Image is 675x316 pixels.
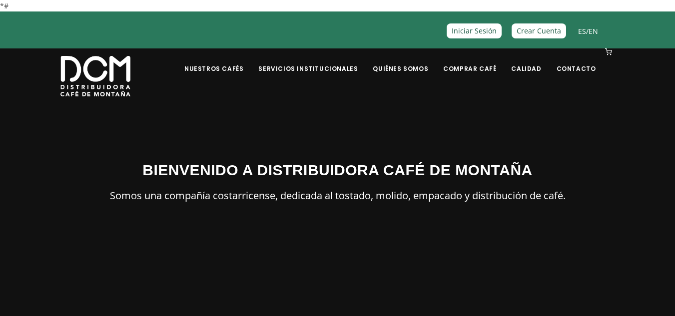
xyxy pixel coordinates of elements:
[252,49,364,73] a: Servicios Institucionales
[447,23,502,38] a: Iniciar Sesión
[178,49,249,73] a: Nuestros Cafés
[589,26,598,36] a: EN
[578,25,598,37] span: /
[367,49,434,73] a: Quiénes Somos
[60,187,615,204] p: Somos una compañía costarricense, dedicada al tostado, molido, empacado y distribución de café.
[512,23,566,38] a: Crear Cuenta
[551,49,602,73] a: Contacto
[60,159,615,181] h3: BIENVENIDO A DISTRIBUIDORA CAFÉ DE MONTAÑA
[505,49,547,73] a: Calidad
[578,26,586,36] a: ES
[437,49,502,73] a: Comprar Café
